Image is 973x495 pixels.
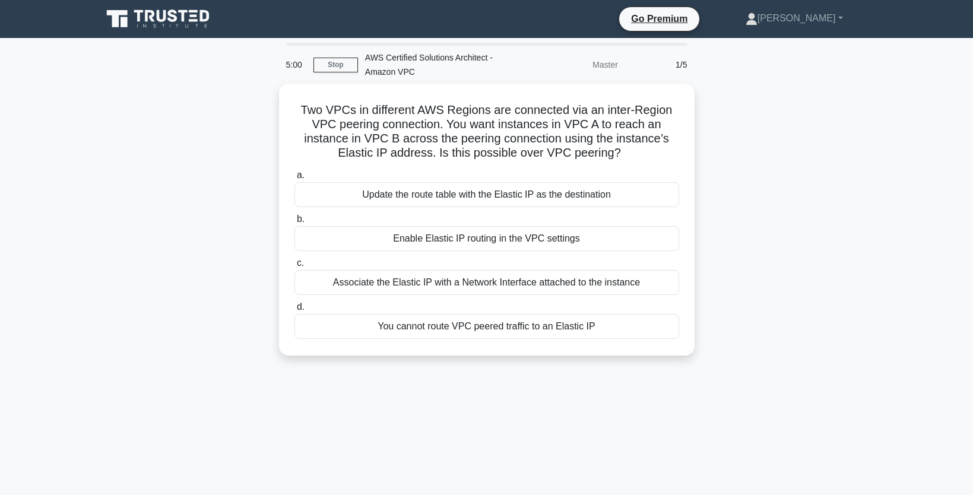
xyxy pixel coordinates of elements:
[358,46,521,84] div: AWS Certified Solutions Architect - Amazon VPC
[294,270,679,295] div: Associate the Elastic IP with a Network Interface attached to the instance
[625,53,695,77] div: 1/5
[294,182,679,207] div: Update the route table with the Elastic IP as the destination
[297,170,305,180] span: a.
[297,214,305,224] span: b.
[294,226,679,251] div: Enable Elastic IP routing in the VPC settings
[717,7,871,30] a: [PERSON_NAME]
[293,103,680,161] h5: Two VPCs in different AWS Regions are connected via an inter-Region VPC peering connection. You w...
[313,58,358,72] a: Stop
[624,11,695,26] a: Go Premium
[279,53,313,77] div: 5:00
[294,314,679,339] div: You cannot route VPC peered traffic to an Elastic IP
[297,302,305,312] span: d.
[521,53,625,77] div: Master
[297,258,304,268] span: c.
